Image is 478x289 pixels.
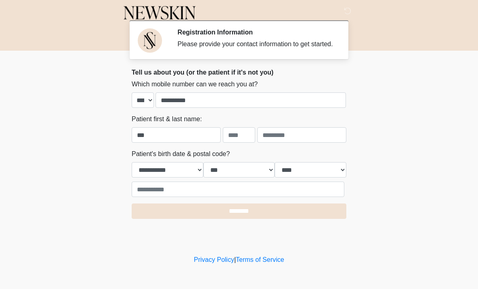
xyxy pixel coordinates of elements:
[177,39,334,49] div: Please provide your contact information to get started.
[132,79,258,89] label: Which mobile number can we reach you at?
[132,69,346,76] h2: Tell us about you (or the patient if it's not you)
[132,114,202,124] label: Patient first & last name:
[132,149,230,159] label: Patient's birth date & postal code?
[236,256,284,263] a: Terms of Service
[124,6,196,20] img: Newskin Logo
[138,28,162,53] img: Agent Avatar
[177,28,334,36] h2: Registration Information
[194,256,235,263] a: Privacy Policy
[234,256,236,263] a: |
